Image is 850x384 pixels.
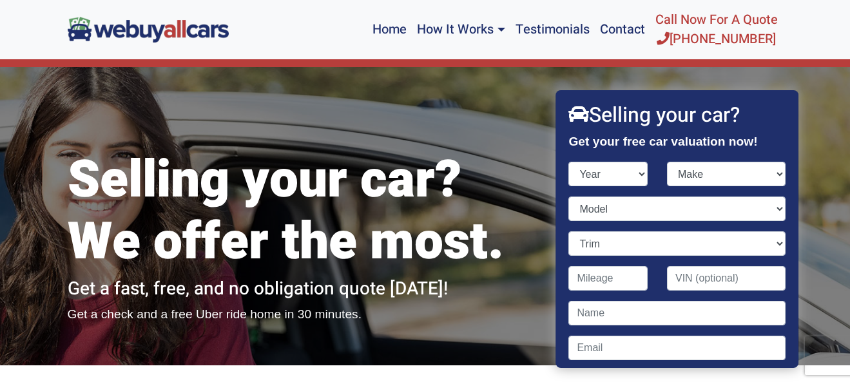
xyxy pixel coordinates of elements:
[569,266,648,291] input: Mileage
[68,149,538,273] h1: Selling your car? We offer the most.
[667,266,786,291] input: VIN (optional)
[68,305,538,324] p: Get a check and a free Uber ride home in 30 minutes.
[569,301,786,325] input: Name
[412,5,510,54] a: How It Works
[595,5,650,54] a: Contact
[569,135,758,148] strong: Get your free car valuation now!
[68,17,229,42] img: We Buy All Cars in NJ logo
[650,5,783,54] a: Call Now For A Quote[PHONE_NUMBER]
[68,278,538,300] h2: Get a fast, free, and no obligation quote [DATE]!
[367,5,412,54] a: Home
[510,5,595,54] a: Testimonials
[569,103,786,128] h2: Selling your car?
[569,336,786,360] input: Email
